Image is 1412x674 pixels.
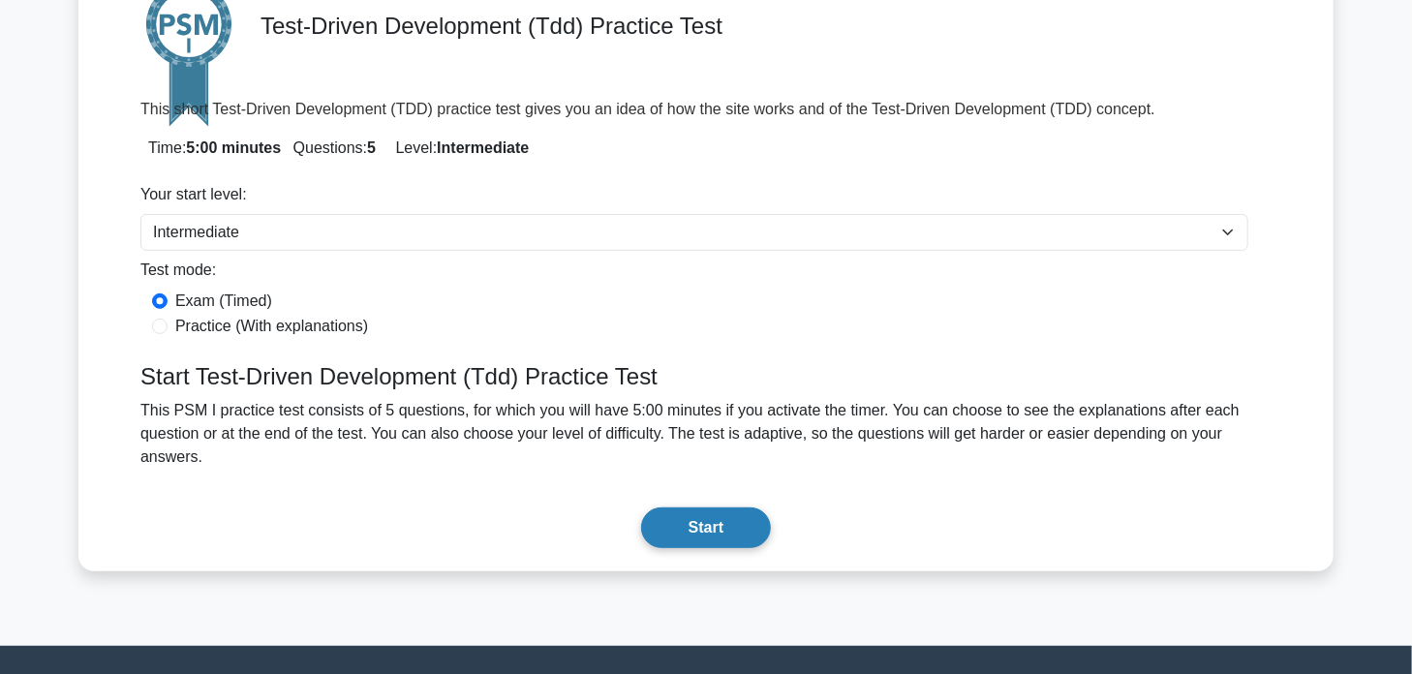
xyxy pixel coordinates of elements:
[367,139,376,156] strong: 5
[175,290,272,313] label: Exam (Timed)
[129,399,1283,469] p: This PSM I practice test consists of 5 questions, for which you will have 5:00 minutes if you act...
[140,259,1248,290] div: Test mode:
[641,507,771,548] button: Start
[286,139,376,156] span: Questions:
[140,98,1155,121] p: This short Test-Driven Development (TDD) practice test gives you an idea of how the site works an...
[140,183,1248,214] div: Your start level:
[140,137,1272,160] p: Time:
[261,13,1272,41] h4: Test-Driven Development (Tdd) Practice Test
[437,139,529,156] strong: Intermediate
[388,139,530,156] span: Level:
[129,363,1283,391] h4: Start Test-Driven Development (Tdd) Practice Test
[175,315,368,338] label: Practice (With explanations)
[186,139,281,156] strong: 5:00 minutes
